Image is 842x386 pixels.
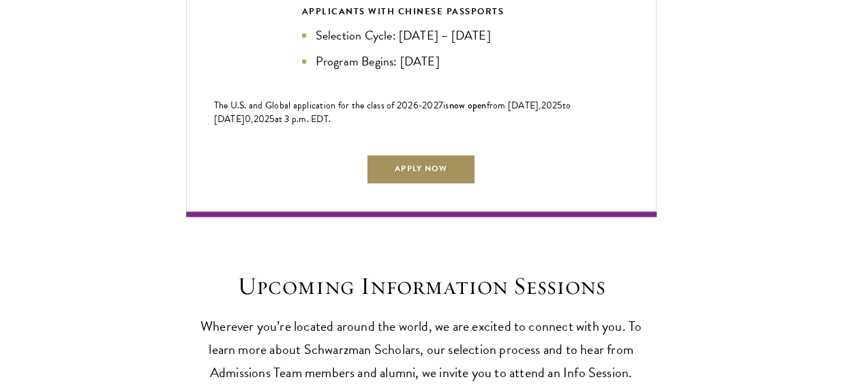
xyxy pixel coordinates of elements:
[302,4,541,19] div: APPLICANTS WITH CHINESE PASSPORTS
[254,112,270,126] span: 202
[245,112,251,126] span: 0
[443,98,449,113] span: is
[275,112,331,126] span: at 3 p.m. EDT.
[186,314,657,384] p: Wherever you’re located around the world, we are excited to connect with you. To learn more about...
[302,26,541,45] li: Selection Cycle: [DATE] – [DATE]
[186,271,657,301] h2: Upcoming Information Sessions
[487,98,541,113] span: from [DATE],
[413,98,419,113] span: 6
[449,98,487,112] span: now open
[419,98,438,113] span: -202
[438,98,443,113] span: 7
[214,98,413,113] span: The U.S. and Global application for the class of 202
[557,98,562,113] span: 5
[366,153,475,184] a: Apply Now
[541,98,558,113] span: 202
[302,52,541,71] li: Program Begins: [DATE]
[214,98,571,126] span: to [DATE]
[251,112,253,126] span: ,
[269,112,274,126] span: 5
